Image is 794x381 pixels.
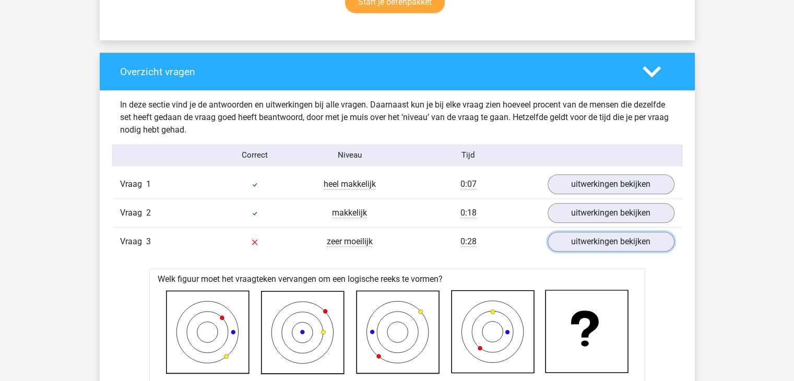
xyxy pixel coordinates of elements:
[332,208,367,218] span: makkelijk
[120,178,146,190] span: Vraag
[397,149,539,161] div: Tijd
[120,207,146,219] span: Vraag
[460,208,477,218] span: 0:18
[548,203,674,223] a: uitwerkingen bekijken
[207,149,302,161] div: Correct
[460,236,477,247] span: 0:28
[548,174,674,194] a: uitwerkingen bekijken
[146,236,151,246] span: 3
[120,235,146,248] span: Vraag
[327,236,373,247] span: zeer moeilijk
[120,66,627,78] h4: Overzicht vragen
[146,208,151,218] span: 2
[302,149,397,161] div: Niveau
[112,99,682,136] div: In deze sectie vind je de antwoorden en uitwerkingen bij alle vragen. Daarnaast kun je bij elke v...
[324,179,376,189] span: heel makkelijk
[548,232,674,252] a: uitwerkingen bekijken
[146,179,151,189] span: 1
[460,179,477,189] span: 0:07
